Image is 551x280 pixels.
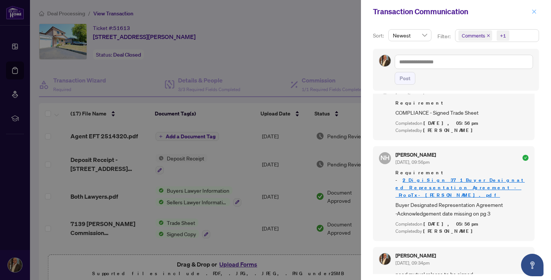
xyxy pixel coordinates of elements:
div: +1 [500,32,506,39]
span: close [532,9,537,14]
span: Comments [458,30,492,41]
span: Buyer Designated Representation Agreement -Acknowledgement date missing on pg 3 [395,201,529,218]
span: COMPLIANCE - Signed Trade Sheet [395,108,529,117]
span: check-circle [523,155,529,161]
h5: [PERSON_NAME] [395,253,436,258]
div: Completed by [395,228,529,235]
span: [DATE], 09:34pm [395,260,430,266]
span: need mutual release to be signed [395,270,529,279]
h5: [PERSON_NAME] [395,152,436,157]
span: [PERSON_NAME] [423,228,477,234]
div: Transaction Communication [373,6,529,17]
div: Completed on [395,221,529,228]
span: [PERSON_NAME] [423,127,477,133]
button: Post [395,72,415,85]
span: Newest [393,30,427,41]
span: Requirement - [395,169,529,199]
img: Profile Icon [379,55,391,66]
span: NH [380,153,389,163]
img: Profile Icon [379,253,391,265]
a: 2_DigiSign_371_Buyer_Designated_Representation_Agreement_-_PropTx-[PERSON_NAME].pdf [395,177,525,198]
p: Sort: [373,31,385,40]
div: Completed on [395,120,529,127]
span: close [487,34,490,37]
span: Comments [462,32,485,39]
span: [DATE], 05:56pm [424,120,479,126]
p: Filter: [437,32,452,40]
span: Requirement [395,99,529,107]
span: [DATE], 05:56pm [424,221,479,227]
button: Open asap [521,254,544,276]
div: Completed by [395,127,529,134]
span: [DATE], 09:56pm [395,159,430,165]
